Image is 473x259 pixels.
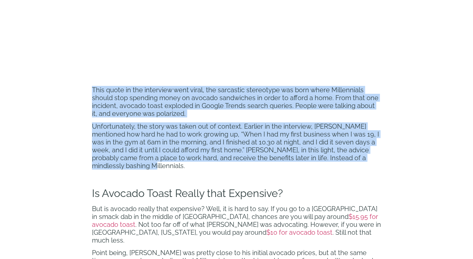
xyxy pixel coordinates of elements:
span: Is Avocado Toast Really that Expensive? [92,187,283,199]
span: . Still not that much less. [92,228,372,244]
span: But is avocado really that expensive? Well, it is hard to say. If you go to a [GEOGRAPHIC_DATA] i... [92,205,377,221]
span: This quote in the interview went viral, the sarcastic stereotype was born where Millennials shoul... [92,86,378,118]
span: . Not too far off of what [PERSON_NAME] was advocating. However, if you were in [GEOGRAPHIC_DATA]... [92,221,381,236]
a: $10 for avocado toast [266,228,332,236]
span: Unfortunately, the story was taken out of context. Earlier in the interview, [PERSON_NAME] mentio... [92,122,379,170]
a: $15.95 for avocado toast [92,213,378,228]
